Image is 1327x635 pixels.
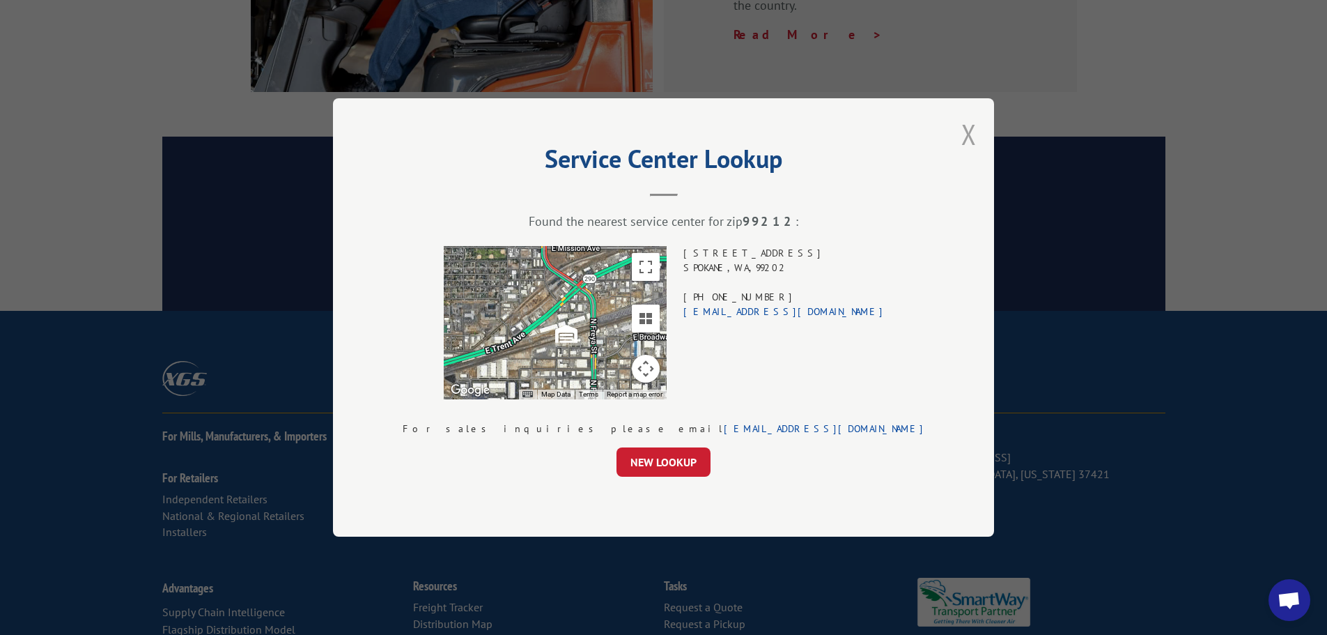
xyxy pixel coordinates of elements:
a: [EMAIL_ADDRESS][DOMAIN_NAME] [724,422,924,435]
button: Tilt map [632,305,660,332]
a: Open this area in Google Maps (opens a new window) [447,381,493,399]
div: Found the nearest service center for zip : [403,213,924,229]
a: [EMAIL_ADDRESS][DOMAIN_NAME] [683,305,884,318]
a: Report a map error [607,390,662,398]
img: svg%3E [555,323,577,345]
img: Google [447,381,493,399]
div: [STREET_ADDRESS] SPOKANE , WA , 99202 [PHONE_NUMBER] [683,246,884,399]
button: Map Data [541,390,571,399]
a: Open chat [1268,579,1310,621]
button: Keyboard shortcuts [522,390,532,399]
button: Toggle fullscreen view [632,253,660,281]
div: For sales inquiries please email [403,422,924,436]
strong: 99212 [743,213,796,229]
button: Map camera controls [632,355,660,383]
h2: Service Center Lookup [403,149,924,176]
button: Close modal [961,116,977,153]
a: Terms (opens in new tab) [579,390,598,398]
button: NEW LOOKUP [616,447,711,477]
